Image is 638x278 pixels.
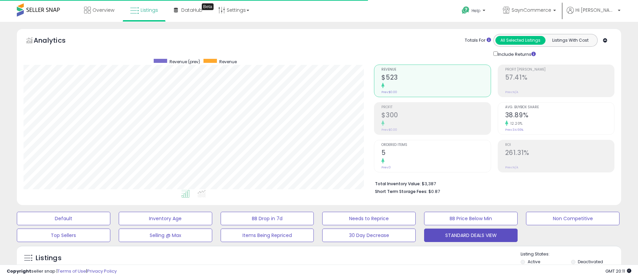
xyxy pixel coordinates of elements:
span: Overview [92,7,114,13]
span: ROI [505,143,614,147]
button: Needs to Reprice [322,212,416,225]
span: Revenue (prev) [170,59,200,65]
button: BB Price Below Min [424,212,518,225]
div: Totals For [465,37,491,44]
button: Top Sellers [17,229,110,242]
span: Help [472,8,481,13]
button: STANDARD DEALS VIEW [424,229,518,242]
a: Terms of Use [58,268,86,274]
a: Hi [PERSON_NAME] [567,7,621,22]
p: Listing States: [521,251,621,257]
button: Non Competitive [526,212,620,225]
span: Ordered Items [381,143,490,147]
button: Inventory Age [119,212,212,225]
h2: 261.31% [505,149,614,158]
div: Tooltip anchor [202,3,214,10]
button: BB Drop in 7d [221,212,314,225]
b: Short Term Storage Fees: [375,189,427,194]
button: Default [17,212,110,225]
small: 12.20% [508,121,523,126]
span: 2025-10-6 20:11 GMT [605,268,631,274]
div: seller snap | | [7,268,117,275]
button: Listings With Cost [545,36,595,45]
h5: Listings [36,253,62,263]
small: Prev: $0.00 [381,128,397,132]
small: Prev: 0 [381,165,391,169]
span: SaynCommerce [512,7,551,13]
span: Profit [381,106,490,109]
span: $0.87 [428,188,440,195]
small: Prev: 34.66% [505,128,523,132]
b: Total Inventory Value: [375,181,421,187]
small: Prev: N/A [505,165,518,169]
li: $3,387 [375,179,609,187]
h2: $300 [381,111,490,120]
strong: Copyright [7,268,31,274]
h2: 57.41% [505,74,614,83]
i: Get Help [461,6,470,14]
span: DataHub [181,7,202,13]
a: Help [456,1,492,22]
small: Prev: N/A [505,90,518,94]
span: Revenue [381,68,490,72]
span: Profit [PERSON_NAME] [505,68,614,72]
button: Items Being Repriced [221,229,314,242]
small: Prev: $0.00 [381,90,397,94]
span: Avg. Buybox Share [505,106,614,109]
span: Revenue [219,59,237,65]
h2: 38.89% [505,111,614,120]
h2: 5 [381,149,490,158]
h5: Analytics [34,36,79,47]
button: Selling @ Max [119,229,212,242]
span: Listings [141,7,158,13]
button: All Selected Listings [495,36,546,45]
a: Privacy Policy [87,268,117,274]
div: Include Returns [488,50,544,58]
span: Hi [PERSON_NAME] [575,7,616,13]
h2: $523 [381,74,490,83]
button: 30 Day Decrease [322,229,416,242]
